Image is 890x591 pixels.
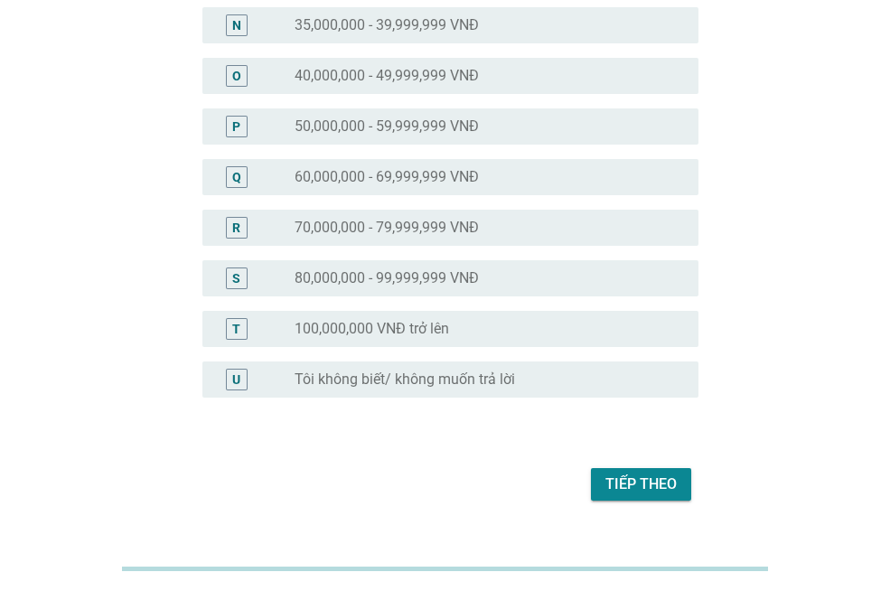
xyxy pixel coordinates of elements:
div: P [232,117,240,136]
div: Tiếp theo [605,474,677,495]
label: 70,000,000 - 79,999,999 VNĐ [295,219,479,237]
label: 35,000,000 - 39,999,999 VNĐ [295,16,479,34]
label: 60,000,000 - 69,999,999 VNĐ [295,168,479,186]
div: N [232,15,241,34]
div: T [232,319,240,338]
div: S [232,268,240,287]
label: Tôi không biết/ không muốn trả lời [295,371,515,389]
label: 40,000,000 - 49,999,999 VNĐ [295,67,479,85]
div: Q [232,167,241,186]
div: U [232,370,240,389]
label: 80,000,000 - 99,999,999 VNĐ [295,269,479,287]
button: Tiếp theo [591,468,691,501]
label: 100,000,000 VNĐ trở lên [295,320,449,338]
div: R [232,218,240,237]
div: O [232,66,241,85]
label: 50,000,000 - 59,999,999 VNĐ [295,117,479,136]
